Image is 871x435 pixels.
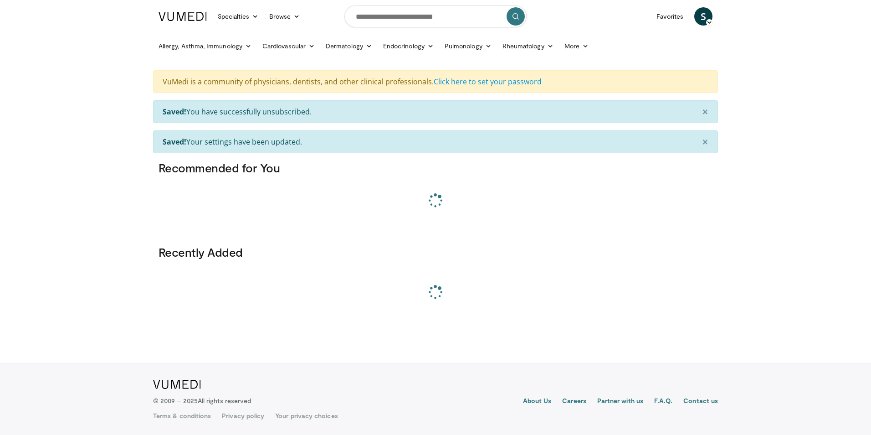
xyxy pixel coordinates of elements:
[694,7,712,26] a: S
[212,7,264,26] a: Specialties
[159,12,207,21] img: VuMedi Logo
[497,37,559,55] a: Rheumatology
[523,396,552,407] a: About Us
[344,5,527,27] input: Search topics, interventions
[198,397,251,404] span: All rights reserved
[651,7,689,26] a: Favorites
[275,411,338,420] a: Your privacy choices
[153,37,257,55] a: Allergy, Asthma, Immunology
[153,100,718,123] div: You have successfully unsubscribed.
[153,411,211,420] a: Terms & conditions
[693,131,717,153] button: ×
[683,396,718,407] a: Contact us
[654,396,672,407] a: F.A.Q.
[597,396,643,407] a: Partner with us
[153,130,718,153] div: Your settings have been updated.
[320,37,378,55] a: Dermatology
[163,107,186,117] strong: Saved!
[257,37,320,55] a: Cardiovascular
[159,161,712,175] h3: Recommended for You
[434,77,542,87] a: Click here to set your password
[439,37,497,55] a: Pulmonology
[264,7,306,26] a: Browse
[163,137,186,147] strong: Saved!
[153,70,718,93] div: VuMedi is a community of physicians, dentists, and other clinical professionals.
[153,380,201,389] img: VuMedi Logo
[693,101,717,123] button: ×
[159,245,712,259] h3: Recently Added
[153,396,251,405] p: © 2009 – 2025
[222,411,264,420] a: Privacy policy
[562,396,586,407] a: Careers
[378,37,439,55] a: Endocrinology
[559,37,594,55] a: More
